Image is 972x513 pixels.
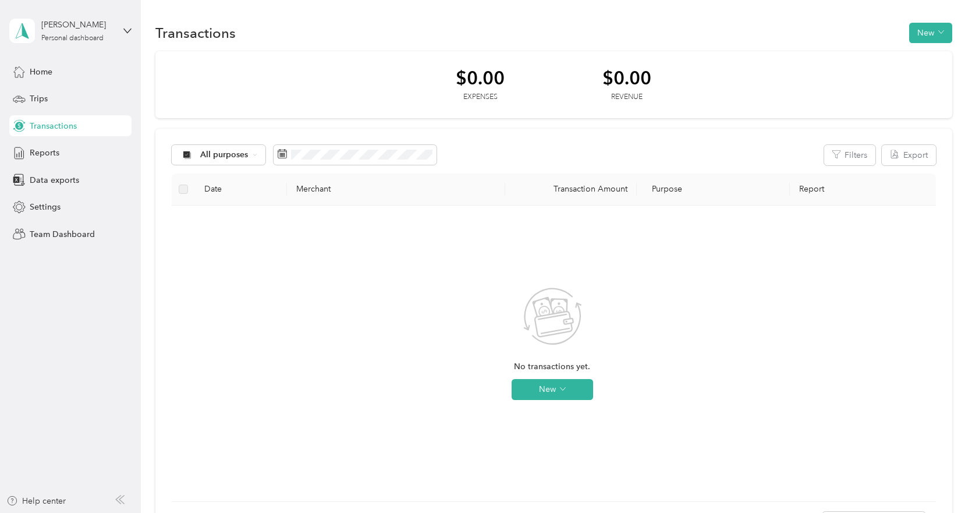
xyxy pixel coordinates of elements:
th: Transaction Amount [505,174,636,206]
div: Revenue [602,92,651,102]
span: Team Dashboard [30,228,95,240]
button: Filters [824,145,875,165]
div: Personal dashboard [41,35,104,42]
span: Transactions [30,120,77,132]
button: New [909,23,952,43]
div: $0.00 [602,68,651,88]
iframe: Everlance-gr Chat Button Frame [907,448,972,513]
div: [PERSON_NAME] [41,19,114,31]
th: Date [195,174,287,206]
span: Settings [30,201,61,213]
span: Data exports [30,174,79,186]
button: Export [882,145,936,165]
span: No transactions yet. [514,360,590,373]
span: Reports [30,147,59,159]
div: $0.00 [456,68,505,88]
th: Merchant [287,174,506,206]
span: Home [30,66,52,78]
button: Help center [6,495,66,507]
th: Report [790,174,936,206]
span: Purpose [646,184,683,194]
span: Trips [30,93,48,105]
div: Expenses [456,92,505,102]
button: New [512,379,593,400]
h1: Transactions [155,27,236,39]
span: All purposes [200,151,249,159]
